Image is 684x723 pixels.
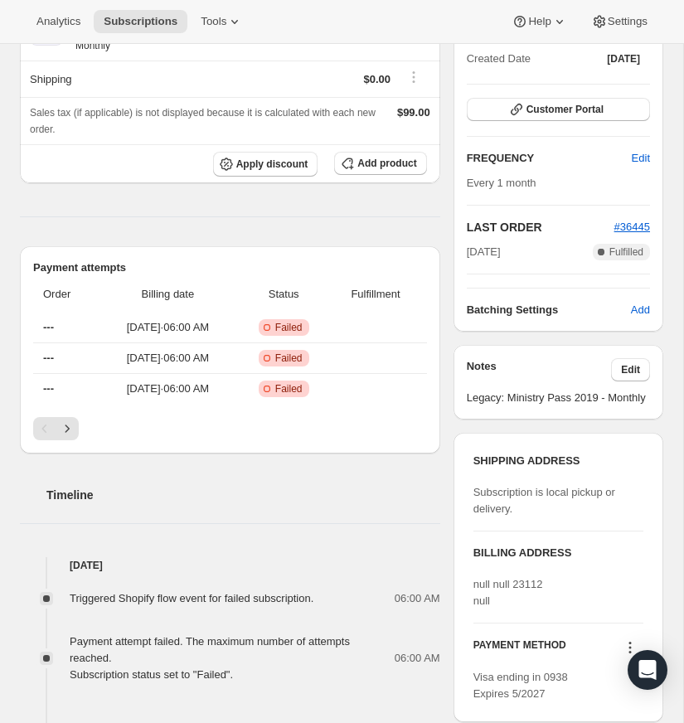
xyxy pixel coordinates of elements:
small: Monthly [75,40,110,51]
span: Failed [275,382,303,395]
button: [DATE] [597,47,650,70]
span: --- [43,352,54,364]
span: null null 23112 null [473,578,543,607]
h2: Payment attempts [33,260,427,276]
span: Visa ending in 0938 Expires 5/2027 [473,671,568,700]
span: Apply discount [236,158,308,171]
th: Shipping [20,61,213,97]
span: Customer Portal [526,103,604,116]
div: Payment attempt failed. The maximum number of attempts reached. Subscription status set to "Failed". [70,633,385,683]
span: Edit [621,363,640,376]
button: #36445 [614,219,650,235]
nav: Pagination [33,417,427,440]
th: Order [33,276,98,313]
button: Next [56,417,79,440]
span: [DATE] · 06:00 AM [103,319,233,336]
span: Add product [357,157,416,170]
button: Tools [191,10,253,33]
a: #36445 [614,221,650,233]
span: 06:00 AM [395,650,440,667]
span: Edit [632,150,650,167]
span: Subscriptions [104,15,177,28]
span: $99.00 [397,106,430,119]
span: [DATE] [607,52,640,66]
button: Add product [334,152,426,175]
h3: PAYMENT METHOD [473,638,566,661]
span: Sales tax (if applicable) is not displayed because it is calculated with each new order. [30,107,376,135]
span: Subscription is local pickup or delivery. [473,486,615,515]
span: 06:00 AM [395,590,440,607]
span: Legacy: Ministry Pass 2019 - Monthly [467,390,650,406]
h3: Notes [467,358,612,381]
button: Add [621,297,660,323]
span: --- [43,321,54,333]
span: --- [43,382,54,395]
span: [DATE] · 06:00 AM [103,381,233,397]
span: Help [528,15,551,28]
span: [DATE] [467,244,501,260]
h2: Timeline [46,487,440,503]
span: Failed [275,352,303,365]
button: Customer Portal [467,98,650,121]
span: Fulfilled [609,245,643,259]
span: Add [631,302,650,318]
button: Subscriptions [94,10,187,33]
span: Billing date [103,286,233,303]
span: Failed [275,321,303,334]
span: Every 1 month [467,177,536,189]
div: Open Intercom Messenger [628,650,667,690]
span: Settings [608,15,648,28]
button: Shipping actions [400,68,427,86]
button: Edit [611,358,650,381]
button: Apply discount [213,152,318,177]
span: Fulfillment [334,286,416,303]
span: Analytics [36,15,80,28]
span: Triggered Shopify flow event for failed subscription. [70,592,313,604]
span: Status [243,286,324,303]
button: Help [502,10,577,33]
h4: [DATE] [20,557,440,574]
h2: LAST ORDER [467,219,614,235]
span: Tools [201,15,226,28]
h3: SHIPPING ADDRESS [473,453,643,469]
span: [DATE] · 06:00 AM [103,350,233,366]
button: Edit [622,145,660,172]
h2: FREQUENCY [467,150,632,167]
h3: BILLING ADDRESS [473,545,643,561]
button: Analytics [27,10,90,33]
span: $0.00 [363,73,391,85]
button: Settings [581,10,657,33]
h6: Batching Settings [467,302,631,318]
span: Created Date [467,51,531,67]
